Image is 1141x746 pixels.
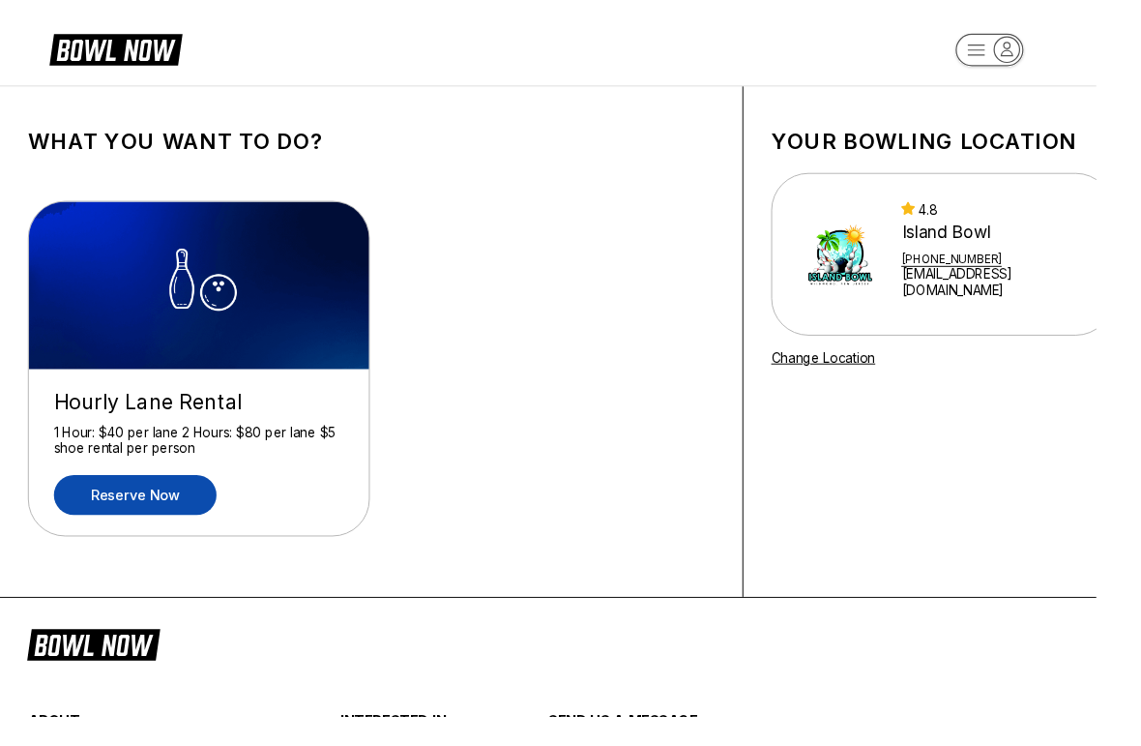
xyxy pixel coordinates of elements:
a: Change Location [803,364,911,380]
img: Island Bowl [829,212,921,318]
div: 1 Hour: $40 per lane 2 Hours: $80 per lane $5 shoe rental per person [56,441,358,475]
div: Island Bowl [938,231,1132,253]
div: 4.8 [938,210,1132,226]
a: Reserve now [56,494,225,536]
img: Hourly Lane Rental [30,210,386,384]
h1: What you want to do? [29,134,744,161]
div: Hourly Lane Rental [56,405,358,432]
a: [EMAIL_ADDRESS][DOMAIN_NAME] [938,277,1132,310]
